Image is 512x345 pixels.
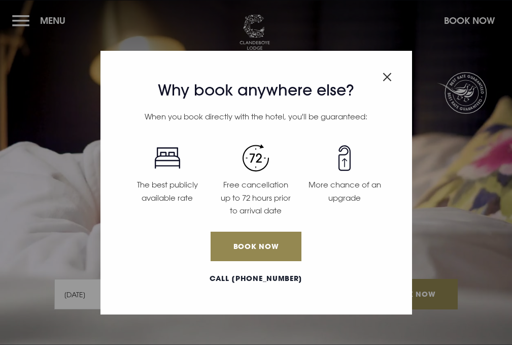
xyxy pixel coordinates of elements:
[306,178,383,204] p: More chance of an upgrade
[123,110,389,123] p: When you book directly with the hotel, you'll be guaranteed:
[211,232,301,261] a: Book Now
[129,178,206,204] p: The best publicly available rate
[383,67,392,83] button: Close modal
[123,273,389,284] a: Call [PHONE_NUMBER]
[123,81,389,100] h3: Why book anywhere else?
[218,178,294,217] p: Free cancellation up to 72 hours prior to arrival date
